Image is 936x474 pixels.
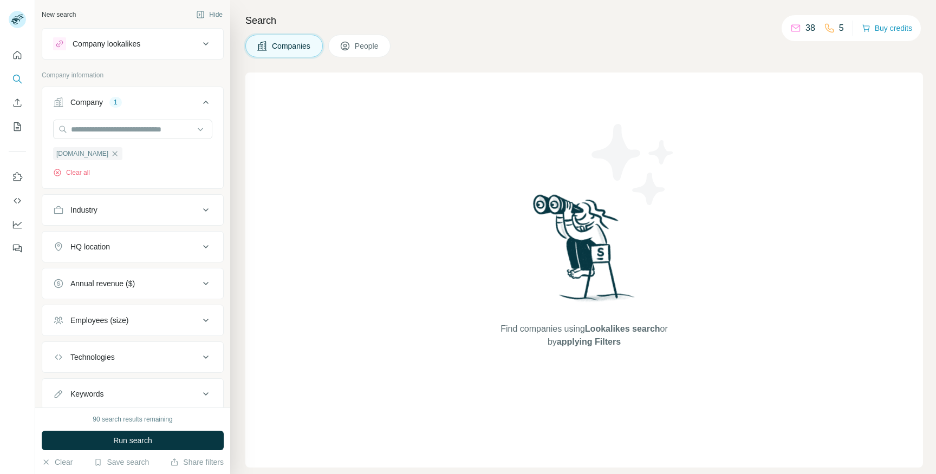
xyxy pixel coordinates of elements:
button: Keywords [42,381,223,407]
button: Clear all [53,168,90,177]
button: Use Surfe API [9,191,26,210]
button: Share filters [170,457,224,468]
button: Buy credits [862,21,912,36]
span: applying Filters [557,337,621,346]
button: Search [9,69,26,89]
span: Find companies using or by [497,322,671,348]
div: Employees (size) [70,315,128,326]
p: Company information [42,70,224,80]
div: Industry [70,205,97,215]
button: Technologies [42,344,223,370]
button: Annual revenue ($) [42,271,223,297]
div: 1 [109,97,122,107]
div: Technologies [70,352,115,363]
button: Feedback [9,239,26,258]
span: Run search [113,435,152,446]
span: Lookalikes search [585,324,660,333]
button: My lists [9,117,26,136]
button: HQ location [42,234,223,260]
button: Employees (size) [42,307,223,333]
button: Industry [42,197,223,223]
img: Surfe Illustration - Woman searching with binoculars [528,192,641,312]
p: 38 [805,22,815,35]
button: Save search [94,457,149,468]
button: Company lookalikes [42,31,223,57]
button: Hide [188,6,230,23]
span: [DOMAIN_NAME] [56,149,108,159]
div: Company [70,97,103,108]
button: Run search [42,431,224,450]
div: Annual revenue ($) [70,278,135,289]
span: Companies [272,41,311,51]
div: Keywords [70,389,103,399]
button: Quick start [9,45,26,65]
div: 90 search results remaining [93,414,172,424]
div: Company lookalikes [73,38,140,49]
button: Enrich CSV [9,93,26,113]
p: 5 [839,22,844,35]
h4: Search [245,13,923,28]
button: Use Surfe on LinkedIn [9,167,26,187]
div: HQ location [70,241,110,252]
span: People [355,41,380,51]
img: Surfe Illustration - Stars [584,116,682,213]
button: Dashboard [9,215,26,234]
button: Company1 [42,89,223,120]
div: New search [42,10,76,19]
button: Clear [42,457,73,468]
